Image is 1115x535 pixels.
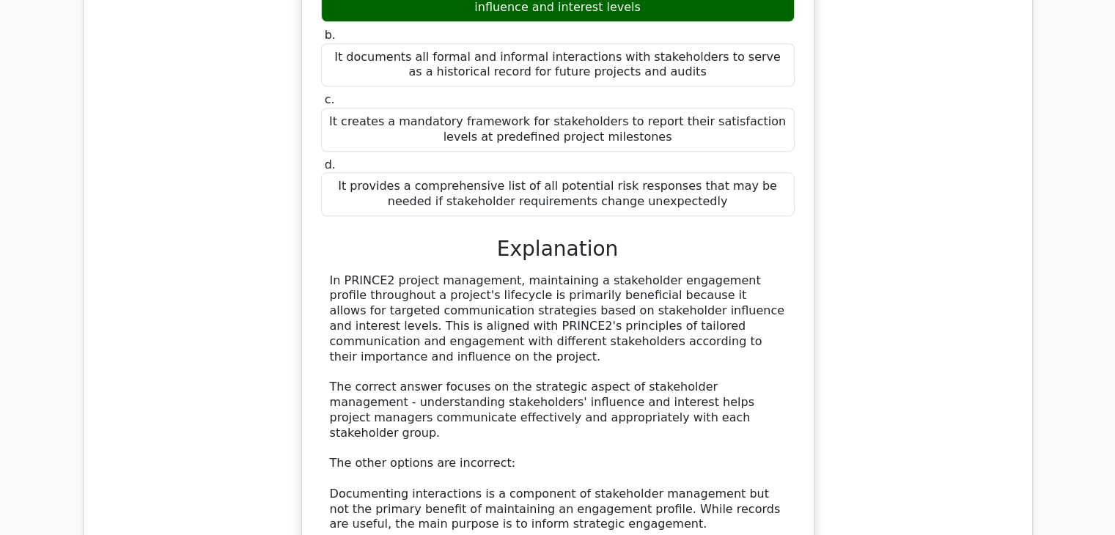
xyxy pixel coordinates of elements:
[321,43,795,87] div: It documents all formal and informal interactions with stakeholders to serve as a historical reco...
[321,108,795,152] div: It creates a mandatory framework for stakeholders to report their satisfaction levels at predefin...
[325,92,335,106] span: c.
[325,158,336,171] span: d.
[321,172,795,216] div: It provides a comprehensive list of all potential risk responses that may be needed if stakeholde...
[325,28,336,42] span: b.
[330,237,786,262] h3: Explanation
